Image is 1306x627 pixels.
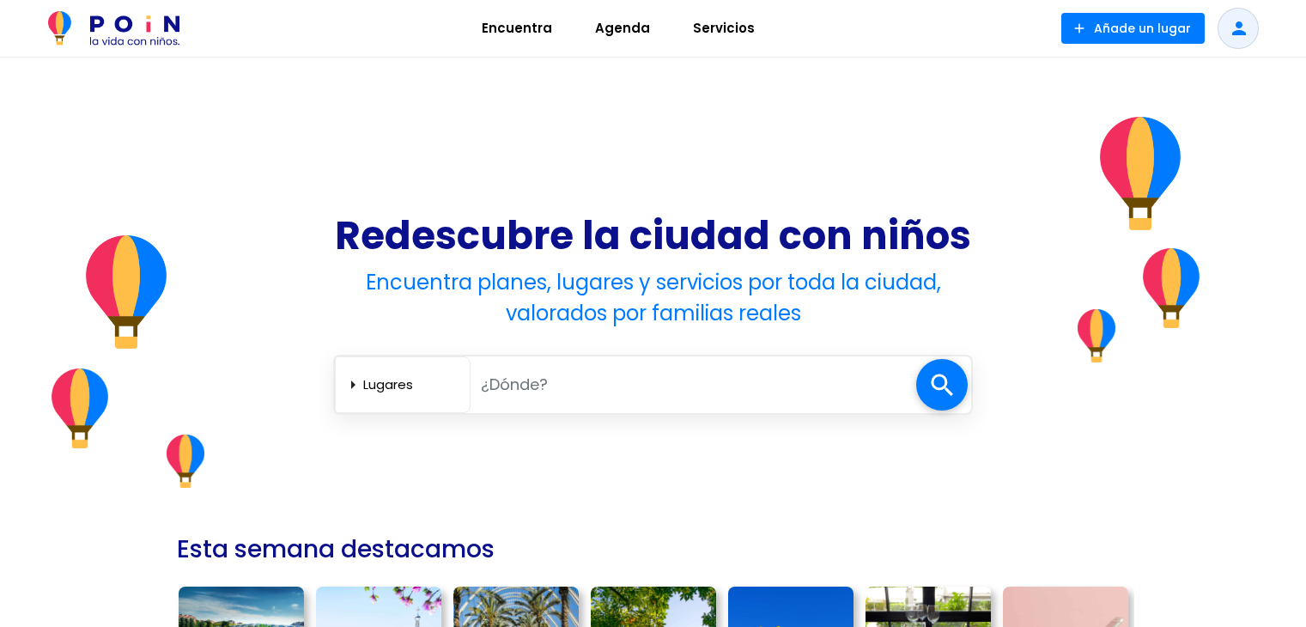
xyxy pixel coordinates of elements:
h1: Redescubre la ciudad con niños [333,211,973,260]
h2: Esta semana destacamos [177,527,495,571]
span: Agenda [587,15,658,42]
img: POiN [48,11,179,46]
input: ¿Dónde? [471,367,916,402]
span: Servicios [685,15,762,42]
h4: Encuentra planes, lugares y servicios por toda la ciudad, valorados por familias reales [333,267,973,329]
button: Añade un lugar [1061,13,1205,44]
a: Servicios [671,8,776,49]
span: Encuentra [474,15,560,42]
a: Agenda [574,8,671,49]
select: arrow_right [363,370,463,399]
a: Encuentra [460,8,574,49]
span: arrow_right [343,374,363,395]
